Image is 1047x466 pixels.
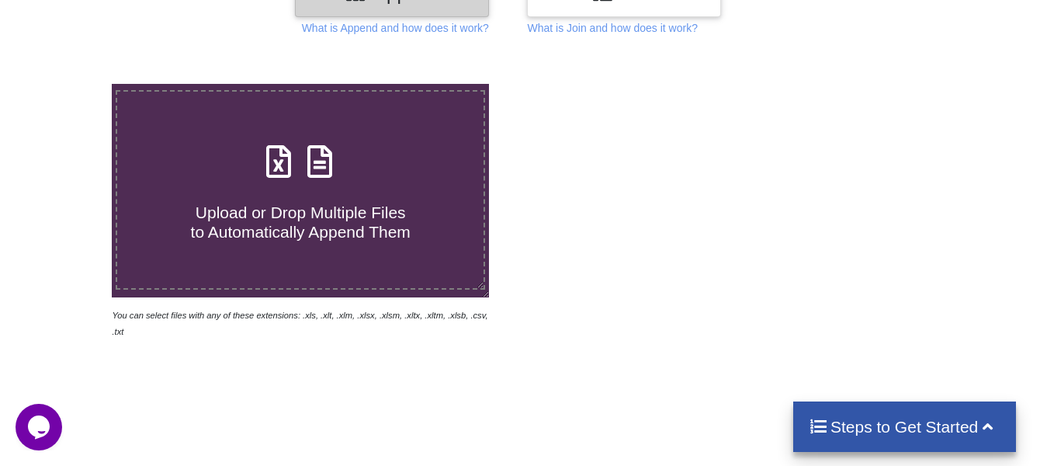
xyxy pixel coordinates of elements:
[809,417,1000,436] h4: Steps to Get Started
[527,20,697,36] p: What is Join and how does it work?
[302,20,489,36] p: What is Append and how does it work?
[112,311,487,336] i: You can select files with any of these extensions: .xls, .xlt, .xlm, .xlsx, .xlsm, .xltx, .xltm, ...
[16,404,65,450] iframe: chat widget
[191,203,411,241] span: Upload or Drop Multiple Files to Automatically Append Them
